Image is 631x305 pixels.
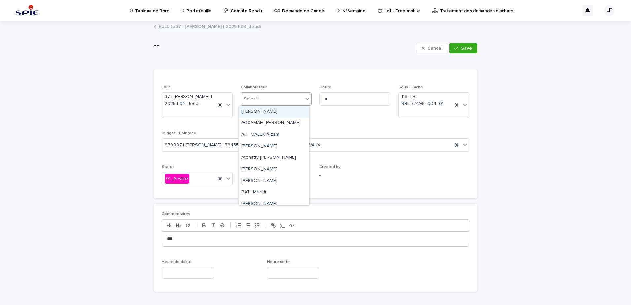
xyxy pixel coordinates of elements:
[401,93,450,107] span: 119_LR SRI_77495_004_01
[162,165,174,169] span: Statut
[239,106,309,118] div: VALERIUS Daniel
[154,41,414,50] p: --
[267,260,291,264] span: Heure de fin
[162,85,170,89] span: Jour
[159,22,261,30] a: Back to37 | [PERSON_NAME] | 2025 | 04_Jeudi
[239,187,309,198] div: BAT-I Mehdi
[239,118,309,129] div: ACCAMAH Ruddy
[162,260,192,264] span: Heure de début
[239,141,309,152] div: ALGER Serges
[461,46,472,51] span: Save
[319,172,390,179] p: -
[162,131,196,135] span: Budget - Pointage
[398,85,423,89] span: Sous - Tâche
[239,175,309,187] div: BAREK Khaled
[319,165,340,169] span: Created by
[239,198,309,210] div: BEHLOULI Camille
[244,96,260,103] div: Select...
[165,174,189,184] div: 01_A Faire
[13,4,41,17] img: svstPd6MQfCT1uX1QGkG
[604,5,614,16] div: LF
[239,129,309,141] div: AIT_MALEK Nizam
[416,43,448,53] button: Cancel
[239,164,309,175] div: BARBIER Maud
[427,46,442,51] span: Cancel
[165,93,214,107] span: 37 | [PERSON_NAME] | 2025 | 04_Jeudi
[319,85,331,89] span: Heure
[162,212,190,216] span: Commentaires
[241,85,267,89] span: Collaborateur
[239,152,309,164] div: Atonatty Jeremy
[449,43,477,53] button: Save
[165,142,320,149] span: 979997 | [PERSON_NAME] | 78455_001_01| 210.01 | 0H | 01_GO TRAVAUX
